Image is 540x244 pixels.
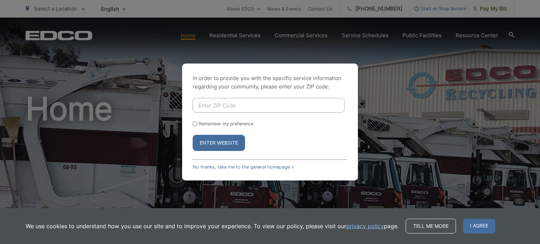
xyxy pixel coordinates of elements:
[406,219,456,233] a: Tell me more
[199,121,253,126] label: Remember my preference
[193,135,245,151] button: Enter Website
[193,74,347,91] p: In order to provide you with the specific service information regarding your community, please en...
[26,222,399,230] p: We use cookies to understand how you use our site and to improve your experience. To view our pol...
[193,98,345,113] input: Enter ZIP Code
[346,222,384,230] a: privacy policy
[193,164,294,170] a: No thanks, take me to the general homepage >
[463,219,495,233] span: I agree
